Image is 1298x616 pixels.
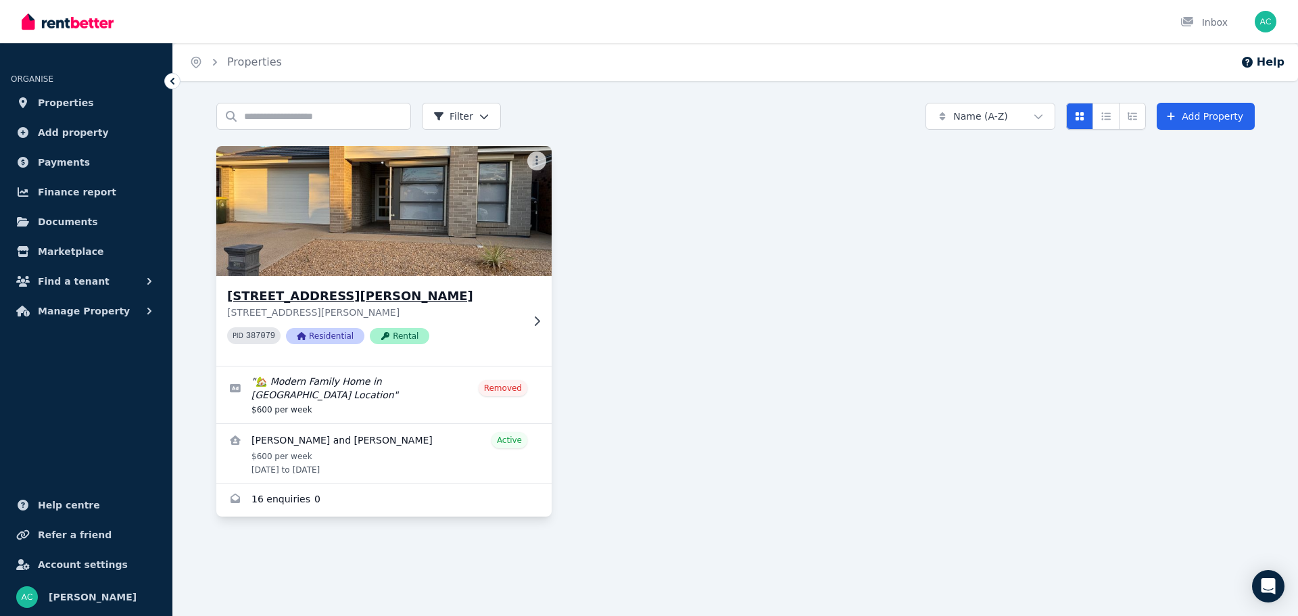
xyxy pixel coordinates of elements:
span: Account settings [38,556,128,573]
a: Enquiries for 10 Gibson St, Evanston Gardens [216,484,552,517]
img: Aaron Cotterill [1255,11,1276,32]
div: View options [1066,103,1146,130]
span: Documents [38,214,98,230]
button: Find a tenant [11,268,162,295]
a: Properties [11,89,162,116]
span: Add property [38,124,109,141]
span: Name (A-Z) [953,110,1008,123]
img: Aaron Cotterill [16,586,38,608]
button: Help [1241,54,1284,70]
a: Documents [11,208,162,235]
span: Finance report [38,184,116,200]
nav: Breadcrumb [173,43,298,81]
a: Add property [11,119,162,146]
button: Manage Property [11,298,162,325]
a: Edit listing: 🏡 Modern Family Home in Prime Evanston Gardens Location [216,366,552,423]
a: Refer a friend [11,521,162,548]
span: Help centre [38,497,100,513]
button: Name (A-Z) [926,103,1055,130]
span: Properties [38,95,94,111]
span: Refer a friend [38,527,112,543]
button: Expanded list view [1119,103,1146,130]
img: RentBetter [22,11,114,32]
a: Help centre [11,492,162,519]
span: Find a tenant [38,273,110,289]
a: Add Property [1157,103,1255,130]
a: View details for Lynn and Colin Jeremy [216,424,552,483]
span: Payments [38,154,90,170]
p: [STREET_ADDRESS][PERSON_NAME] [227,306,522,319]
img: 10 Gibson St, Evanston Gardens [208,143,560,279]
button: Card view [1066,103,1093,130]
button: More options [527,151,546,170]
h3: [STREET_ADDRESS][PERSON_NAME] [227,287,522,306]
span: Filter [433,110,473,123]
div: Inbox [1180,16,1228,29]
span: Residential [286,328,364,344]
a: Account settings [11,551,162,578]
span: ORGANISE [11,74,53,84]
a: 10 Gibson St, Evanston Gardens[STREET_ADDRESS][PERSON_NAME][STREET_ADDRESS][PERSON_NAME]PID 38707... [216,146,552,366]
a: Payments [11,149,162,176]
a: Properties [227,55,282,68]
button: Filter [422,103,501,130]
span: Marketplace [38,243,103,260]
span: Rental [370,328,429,344]
a: Marketplace [11,238,162,265]
code: 387079 [246,331,275,341]
span: Manage Property [38,303,130,319]
span: [PERSON_NAME] [49,589,137,605]
button: Compact list view [1092,103,1120,130]
a: Finance report [11,179,162,206]
div: Open Intercom Messenger [1252,570,1284,602]
small: PID [233,332,243,339]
